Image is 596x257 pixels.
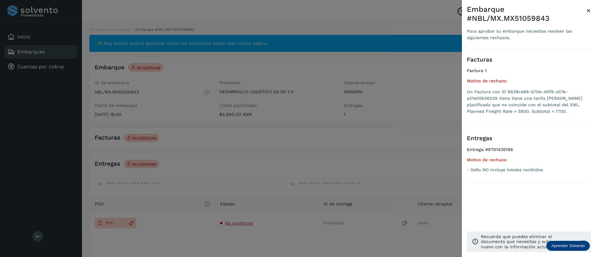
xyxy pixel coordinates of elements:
[481,234,575,250] p: Recuerda que puedes eliminar el documento que necesitas y subir uno nuevo con la información actu...
[467,78,591,84] h5: Motivo de rechazo:
[467,68,591,73] h4: Factura 1
[586,6,591,15] span: ×
[467,28,586,41] div: Para aprobar tu embarque necesitas resolver las siguientes rechazos.
[586,5,591,16] button: Close
[467,56,591,63] h3: Facturas
[467,147,591,157] h4: Entrega #9701435196
[546,241,590,251] div: Aprender Solvento
[467,5,586,23] div: Embarque #NBL/MX.MX51059843
[551,243,585,248] p: Aprender Solvento
[467,167,591,172] p: - Sello NO incluye totales recibidos.
[467,135,591,142] h3: Entregas
[467,89,591,115] li: Un Factura con ID 9828ce86-b70e-40f8-a57e-a21e05b56039 tiene tiene una tarifa [PERSON_NAME] plani...
[467,157,591,163] h5: Motivo de rechazo:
